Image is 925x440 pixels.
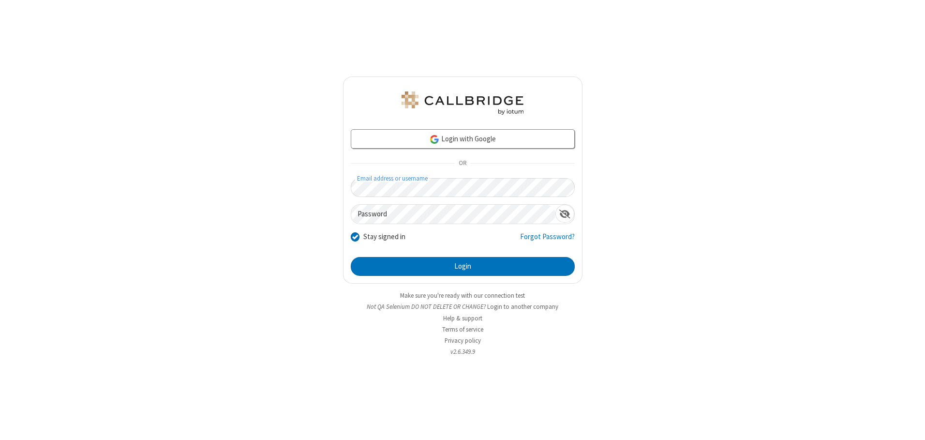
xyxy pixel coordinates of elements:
li: v2.6.349.9 [343,347,582,356]
a: Terms of service [442,325,483,334]
button: Login [351,257,575,276]
input: Password [351,205,555,224]
button: Login to another company [487,302,558,311]
li: Not QA Selenium DO NOT DELETE OR CHANGE? [343,302,582,311]
a: Help & support [443,314,482,322]
input: Email address or username [351,178,575,197]
div: Show password [555,205,574,223]
img: google-icon.png [429,134,440,145]
a: Forgot Password? [520,231,575,250]
span: OR [455,157,470,170]
img: QA Selenium DO NOT DELETE OR CHANGE [400,91,525,115]
label: Stay signed in [363,231,405,243]
a: Login with Google [351,129,575,149]
a: Make sure you're ready with our connection test [400,291,525,300]
a: Privacy policy [445,336,481,345]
